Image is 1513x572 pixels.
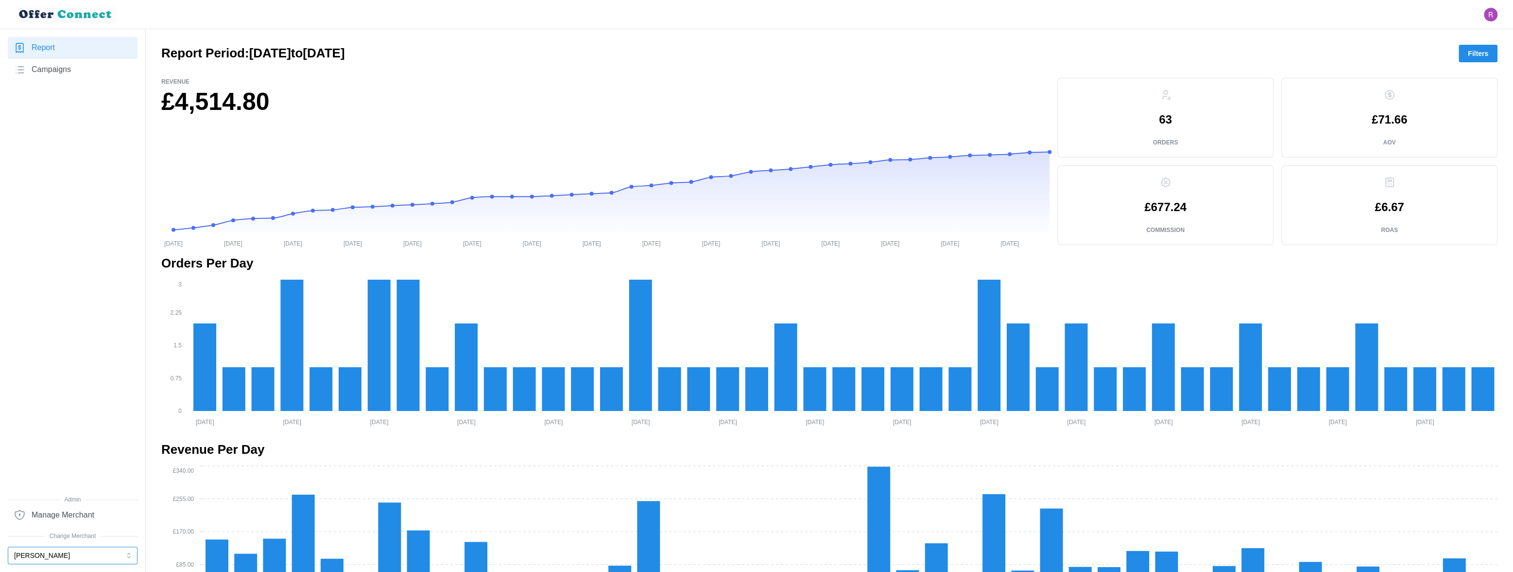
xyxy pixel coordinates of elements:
[523,240,541,247] tspan: [DATE]
[1459,45,1497,62] button: Filters
[8,504,138,526] a: Manage Merchant
[821,240,840,247] tspan: [DATE]
[1468,45,1488,62] span: Filters
[164,240,183,247] tspan: [DATE]
[8,532,138,541] span: Change Merchant
[161,86,1049,118] h1: £4,514.80
[941,240,959,247] tspan: [DATE]
[171,375,182,382] tspan: 0.75
[457,418,476,425] tspan: [DATE]
[403,240,422,247] tspan: [DATE]
[284,240,302,247] tspan: [DATE]
[1000,240,1019,247] tspan: [DATE]
[583,240,601,247] tspan: [DATE]
[544,418,563,425] tspan: [DATE]
[881,240,899,247] tspan: [DATE]
[178,408,182,414] tspan: 0
[463,240,481,247] tspan: [DATE]
[161,78,1049,86] p: Revenue
[1154,418,1173,425] tspan: [DATE]
[980,418,998,425] tspan: [DATE]
[1328,418,1347,425] tspan: [DATE]
[173,467,194,474] tspan: £340.00
[8,495,138,504] span: Admin
[173,342,182,349] tspan: 1.5
[1381,226,1398,234] p: ROAS
[761,240,780,247] tspan: [DATE]
[173,496,194,502] tspan: £255.00
[1241,418,1260,425] tspan: [DATE]
[178,281,182,287] tspan: 3
[806,418,824,425] tspan: [DATE]
[632,418,650,425] tspan: [DATE]
[893,418,911,425] tspan: [DATE]
[224,240,242,247] tspan: [DATE]
[196,418,214,425] tspan: [DATE]
[1484,8,1497,21] img: Ryan Gribben
[1144,201,1186,213] p: £677.24
[161,45,344,62] h2: Report Period: [DATE] to [DATE]
[1159,114,1172,125] p: 63
[1153,139,1178,147] p: Orders
[1383,139,1395,147] p: AOV
[370,418,389,425] tspan: [DATE]
[1375,201,1404,213] p: £6.67
[161,255,1497,272] h2: Orders Per Day
[1372,114,1407,125] p: £71.66
[32,64,71,76] span: Campaigns
[176,561,194,568] tspan: £85.00
[173,528,194,535] tspan: £170.00
[8,37,138,59] a: Report
[32,42,55,54] span: Report
[8,547,138,564] button: [PERSON_NAME]
[8,59,138,81] a: Campaigns
[171,309,182,316] tspan: 2.25
[344,240,362,247] tspan: [DATE]
[702,240,720,247] tspan: [DATE]
[719,418,737,425] tspan: [DATE]
[1146,226,1185,234] p: Commission
[1484,8,1497,21] button: Open user button
[32,509,94,521] span: Manage Merchant
[642,240,661,247] tspan: [DATE]
[1067,418,1085,425] tspan: [DATE]
[283,418,301,425] tspan: [DATE]
[161,441,1497,458] h2: Revenue Per Day
[16,6,117,23] img: loyalBe Logo
[1416,418,1434,425] tspan: [DATE]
